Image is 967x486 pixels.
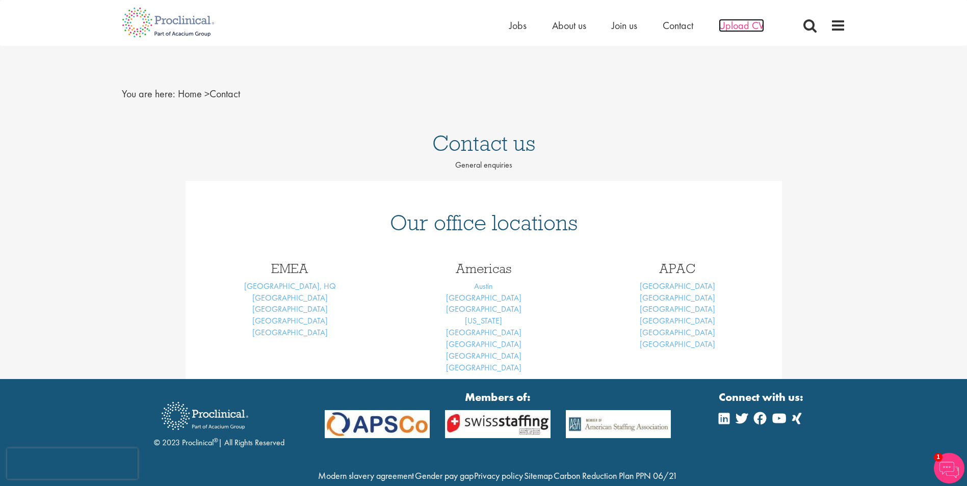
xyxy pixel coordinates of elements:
[552,19,586,32] a: About us
[154,394,284,449] div: © 2023 Proclinical | All Rights Reserved
[214,436,218,444] sup: ®
[318,470,414,481] a: Modern slavery agreement
[554,470,677,481] a: Carbon Reduction Plan PPN 06/21
[719,19,764,32] a: Upload CV
[640,339,715,349] a: [GEOGRAPHIC_DATA]
[122,87,175,100] span: You are here:
[934,453,943,462] span: 1
[252,292,328,303] a: [GEOGRAPHIC_DATA]
[201,262,379,275] h3: EMEA
[415,470,474,481] a: Gender pay gap
[437,410,558,438] img: APSCo
[588,262,767,275] h3: APAC
[446,339,521,349] a: [GEOGRAPHIC_DATA]
[640,315,715,326] a: [GEOGRAPHIC_DATA]
[524,470,553,481] a: Sitemap
[474,470,523,481] a: Privacy policy
[509,19,527,32] a: Jobs
[252,315,328,326] a: [GEOGRAPHIC_DATA]
[446,304,521,314] a: [GEOGRAPHIC_DATA]
[446,292,521,303] a: [GEOGRAPHIC_DATA]
[474,281,493,291] a: Austin
[252,327,328,338] a: [GEOGRAPHIC_DATA]
[154,395,256,437] img: Proclinical Recruitment
[178,87,240,100] span: Contact
[204,87,210,100] span: >
[663,19,693,32] a: Contact
[640,292,715,303] a: [GEOGRAPHIC_DATA]
[252,304,328,314] a: [GEOGRAPHIC_DATA]
[719,389,805,405] strong: Connect with us:
[612,19,637,32] a: Join us
[640,281,715,291] a: [GEOGRAPHIC_DATA]
[558,410,679,438] img: APSCo
[395,262,573,275] h3: Americas
[201,211,767,234] h1: Our office locations
[446,362,521,373] a: [GEOGRAPHIC_DATA]
[317,410,438,438] img: APSCo
[325,389,671,405] strong: Members of:
[640,304,715,314] a: [GEOGRAPHIC_DATA]
[244,281,336,291] a: [GEOGRAPHIC_DATA], HQ
[446,327,521,338] a: [GEOGRAPHIC_DATA]
[934,453,964,483] img: Chatbot
[7,448,138,479] iframe: reCAPTCHA
[465,315,502,326] a: [US_STATE]
[446,350,521,361] a: [GEOGRAPHIC_DATA]
[178,87,202,100] a: breadcrumb link to Home
[640,327,715,338] a: [GEOGRAPHIC_DATA]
